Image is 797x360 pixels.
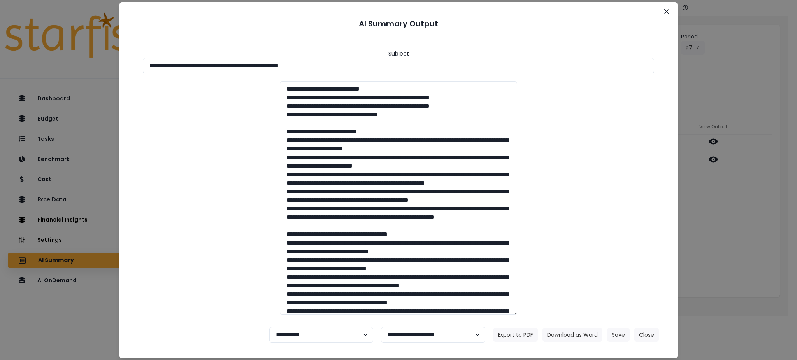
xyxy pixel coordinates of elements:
[660,5,673,18] button: Close
[607,328,630,342] button: Save
[542,328,602,342] button: Download as Word
[129,12,668,36] header: AI Summary Output
[634,328,659,342] button: Close
[388,50,409,58] header: Subject
[493,328,538,342] button: Export to PDF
